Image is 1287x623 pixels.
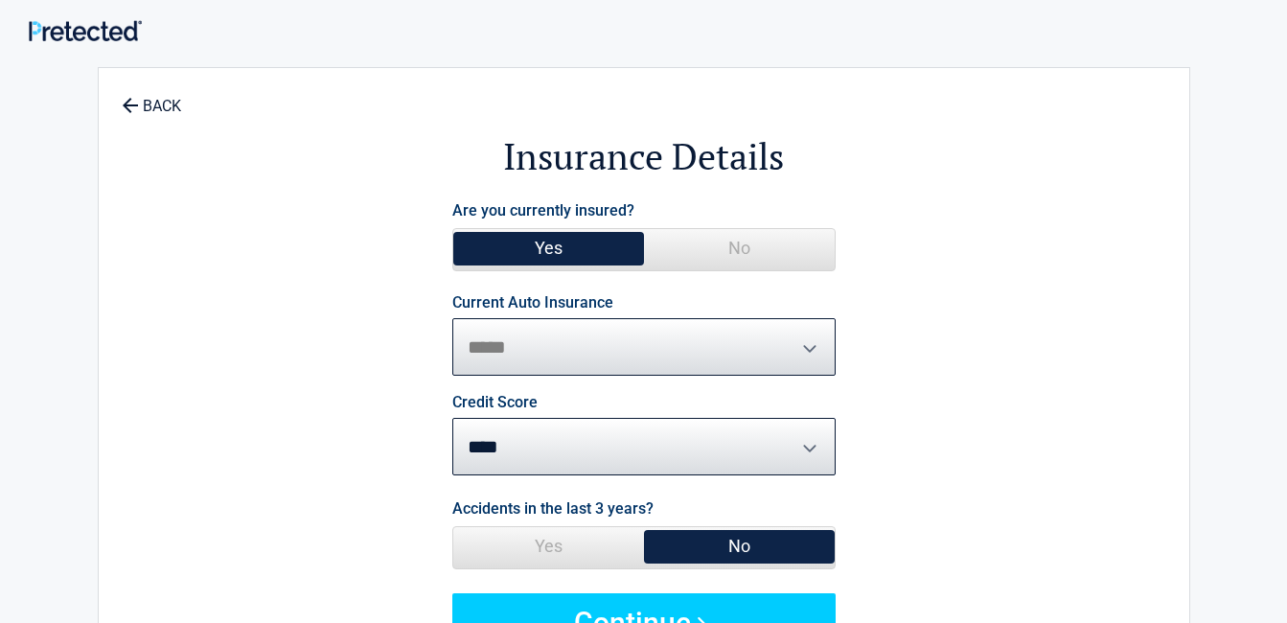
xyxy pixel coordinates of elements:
label: Credit Score [452,395,538,410]
span: No [644,229,835,267]
label: Accidents in the last 3 years? [452,496,654,521]
span: Yes [453,229,644,267]
span: No [644,527,835,565]
label: Current Auto Insurance [452,295,613,311]
img: Main Logo [29,20,142,40]
h2: Insurance Details [204,132,1084,181]
span: Yes [453,527,644,565]
a: BACK [118,81,185,114]
label: Are you currently insured? [452,197,634,223]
